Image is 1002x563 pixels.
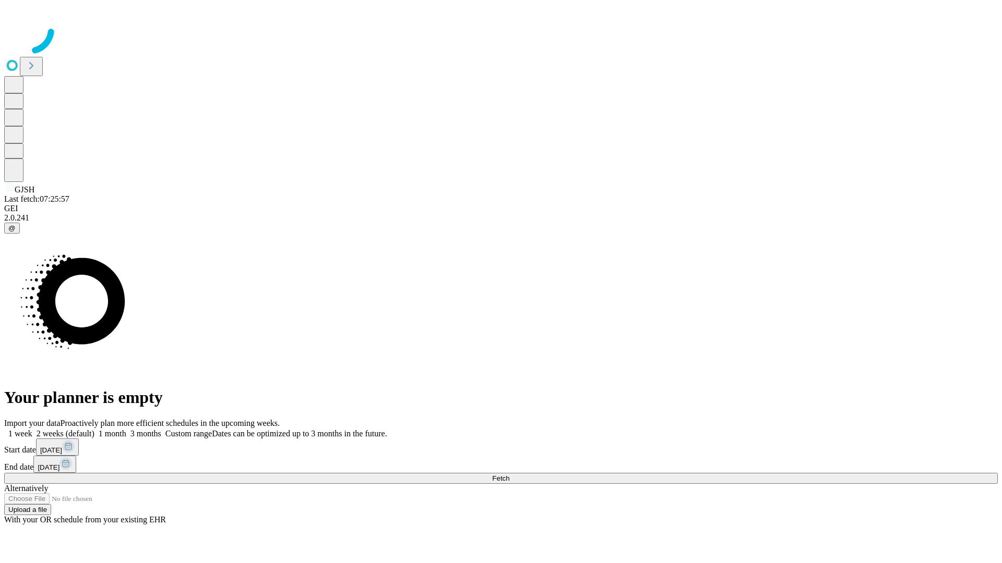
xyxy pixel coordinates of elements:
[61,419,280,427] span: Proactively plan more efficient schedules in the upcoming weeks.
[8,429,32,438] span: 1 week
[4,204,998,213] div: GEI
[36,438,79,456] button: [DATE]
[492,474,509,482] span: Fetch
[8,224,16,232] span: @
[4,456,998,473] div: End date
[38,463,59,471] span: [DATE]
[4,504,51,515] button: Upload a file
[4,515,166,524] span: With your OR schedule from your existing EHR
[33,456,76,473] button: [DATE]
[99,429,126,438] span: 1 month
[4,194,69,203] span: Last fetch: 07:25:57
[4,484,48,493] span: Alternatively
[37,429,94,438] span: 2 weeks (default)
[4,213,998,223] div: 2.0.241
[4,223,20,234] button: @
[165,429,212,438] span: Custom range
[4,388,998,407] h1: Your planner is empty
[4,438,998,456] div: Start date
[40,446,62,454] span: [DATE]
[4,473,998,484] button: Fetch
[130,429,161,438] span: 3 months
[4,419,61,427] span: Import your data
[15,185,34,194] span: GJSH
[212,429,387,438] span: Dates can be optimized up to 3 months in the future.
